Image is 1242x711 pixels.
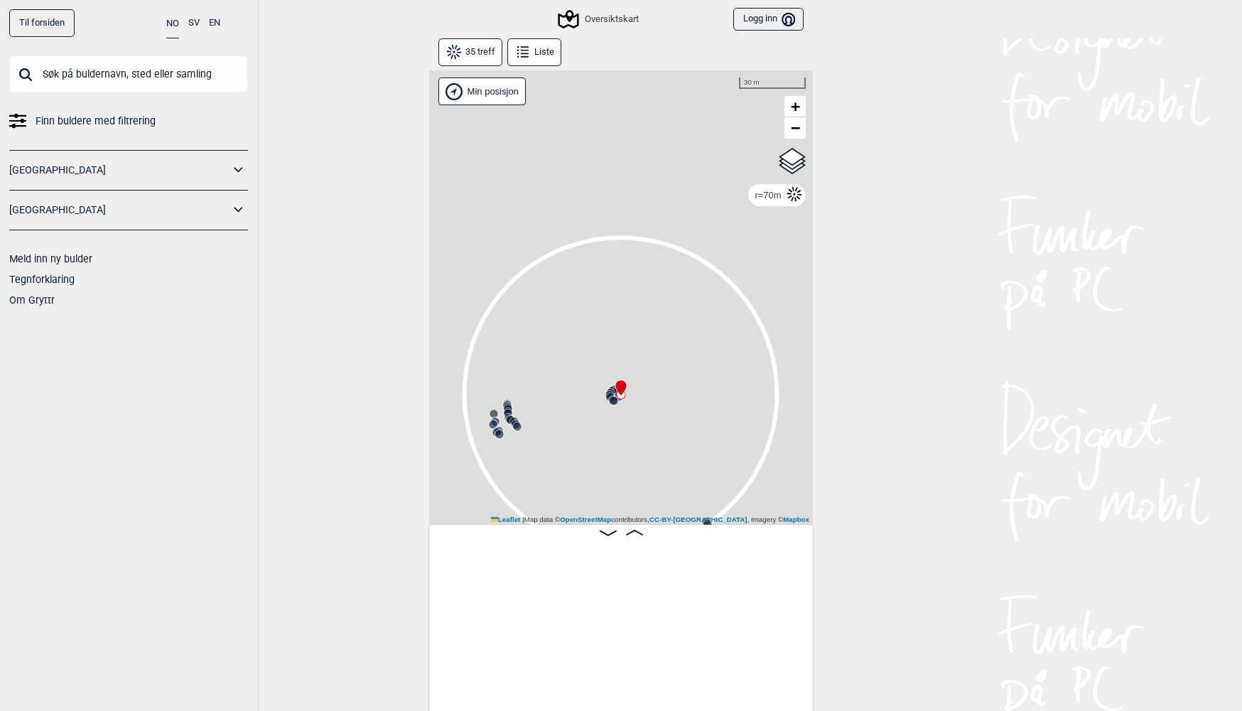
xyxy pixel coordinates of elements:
button: 35 treff [438,38,502,66]
a: [GEOGRAPHIC_DATA] [9,200,229,220]
a: Zoom out [784,117,806,139]
button: NO [166,9,179,38]
div: Oversiktskart [560,11,638,28]
a: Finn buldere med filtrering [9,111,248,132]
button: Logg inn [733,8,804,31]
a: Layers [779,146,806,177]
a: Meld inn ny bulder [9,253,92,264]
button: SV [188,9,200,37]
div: r=70m [755,191,781,200]
span: + [791,97,800,115]
button: Liste [507,38,561,66]
a: Leaflet [491,515,520,523]
input: Søk på buldernavn, sted eller samling [9,55,248,92]
a: Til forsiden [9,9,75,37]
span: − [791,119,800,137]
a: Zoom in [784,96,806,117]
a: [GEOGRAPHIC_DATA] [9,160,229,181]
a: CC-BY-[GEOGRAPHIC_DATA] [649,515,747,523]
span: Finn buldere med filtrering [36,111,156,132]
div: Map data © contributors, , Imagery © [487,515,813,525]
a: Om Gryttr [9,294,55,306]
div: 30 m [739,77,806,89]
span: | [522,515,524,523]
div: Radius kontroll [748,184,806,206]
a: Tegnforklaring [9,274,75,285]
a: OpenStreetMap [560,515,611,523]
button: EN [209,9,220,37]
div: Vis min posisjon [438,77,526,105]
a: Mapbox [783,515,809,523]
